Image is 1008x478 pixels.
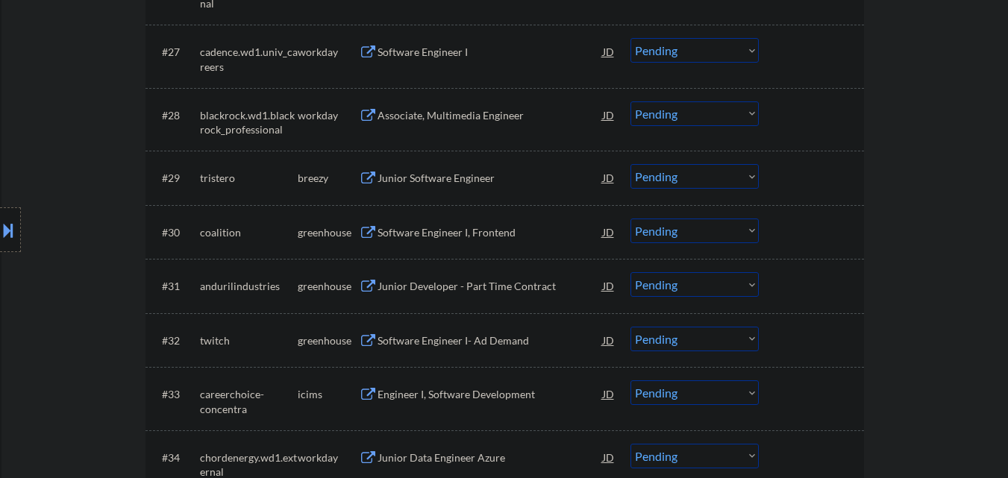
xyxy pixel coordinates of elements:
[378,450,603,465] div: Junior Data Engineer Azure
[601,101,616,128] div: JD
[601,380,616,407] div: JD
[378,225,603,240] div: Software Engineer I, Frontend
[298,450,359,465] div: workday
[378,387,603,402] div: Engineer I, Software Development
[378,333,603,348] div: Software Engineer I- Ad Demand
[298,279,359,294] div: greenhouse
[298,333,359,348] div: greenhouse
[162,387,188,402] div: #33
[200,387,298,416] div: careerchoice-concentra
[378,171,603,186] div: Junior Software Engineer
[298,387,359,402] div: icims
[378,45,603,60] div: Software Engineer I
[298,45,359,60] div: workday
[162,45,188,60] div: #27
[298,171,359,186] div: breezy
[378,279,603,294] div: Junior Developer - Part Time Contract
[601,38,616,65] div: JD
[601,218,616,245] div: JD
[200,45,298,74] div: cadence.wd1.univ_careers
[601,444,616,471] div: JD
[601,327,616,353] div: JD
[378,108,603,123] div: Associate, Multimedia Engineer
[298,225,359,240] div: greenhouse
[162,450,188,465] div: #34
[601,164,616,191] div: JD
[601,272,616,299] div: JD
[298,108,359,123] div: workday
